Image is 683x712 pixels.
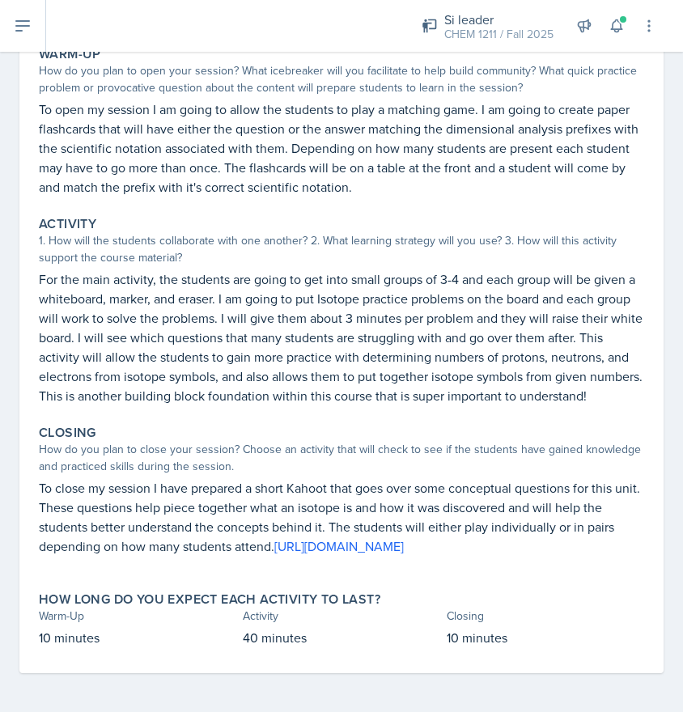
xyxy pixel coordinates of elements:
[243,628,440,647] p: 40 minutes
[39,232,644,266] div: 1. How will the students collaborate with one another? 2. What learning strategy will you use? 3....
[39,608,236,625] div: Warm-Up
[274,537,404,555] a: [URL][DOMAIN_NAME]
[39,425,96,441] label: Closing
[39,216,96,232] label: Activity
[39,100,644,197] p: To open my session I am going to allow the students to play a matching game. I am going to create...
[39,628,236,647] p: 10 minutes
[444,26,554,43] div: CHEM 1211 / Fall 2025
[243,608,440,625] div: Activity
[39,62,644,96] div: How do you plan to open your session? What icebreaker will you facilitate to help build community...
[39,269,644,405] p: For the main activity, the students are going to get into small groups of 3-4 and each group will...
[447,628,644,647] p: 10 minutes
[39,591,380,608] label: How long do you expect each activity to last?
[39,441,644,475] div: How do you plan to close your session? Choose an activity that will check to see if the students ...
[39,46,101,62] label: Warm-Up
[39,478,644,556] p: To close my session I have prepared a short Kahoot that goes over some conceptual questions for t...
[444,10,554,29] div: Si leader
[447,608,644,625] div: Closing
